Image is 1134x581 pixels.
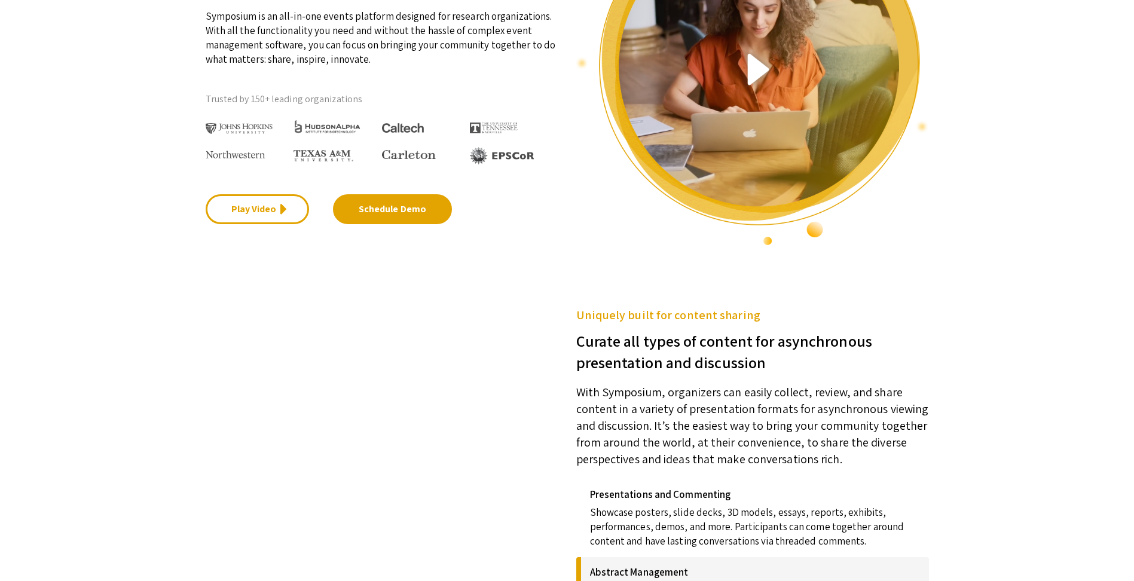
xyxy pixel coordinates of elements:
img: Carleton [382,150,436,160]
a: Play Video [206,194,309,224]
iframe: Chat [9,527,51,572]
img: Caltech [382,123,424,133]
img: Texas A&M University [294,150,353,162]
h4: Presentations and Commenting [590,488,920,500]
h3: Curate all types of content for asynchronous presentation and discussion [576,324,929,373]
img: HudsonAlpha [294,120,361,133]
p: With Symposium, organizers can easily collect, review, and share content in a variety of presenta... [576,373,929,467]
img: Johns Hopkins University [206,123,273,134]
img: The University of Tennessee [470,123,518,133]
p: Trusted by 150+ leading organizations [206,90,558,108]
p: Showcase posters, slide decks, 3D models, essays, reports, exhibits, performances, demos, and mor... [590,500,920,548]
a: Schedule Demo [333,194,452,224]
img: Northwestern [206,151,265,158]
img: EPSCOR [470,147,536,164]
h5: Uniquely built for content sharing [576,306,929,324]
h4: Abstract Management [590,566,920,578]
